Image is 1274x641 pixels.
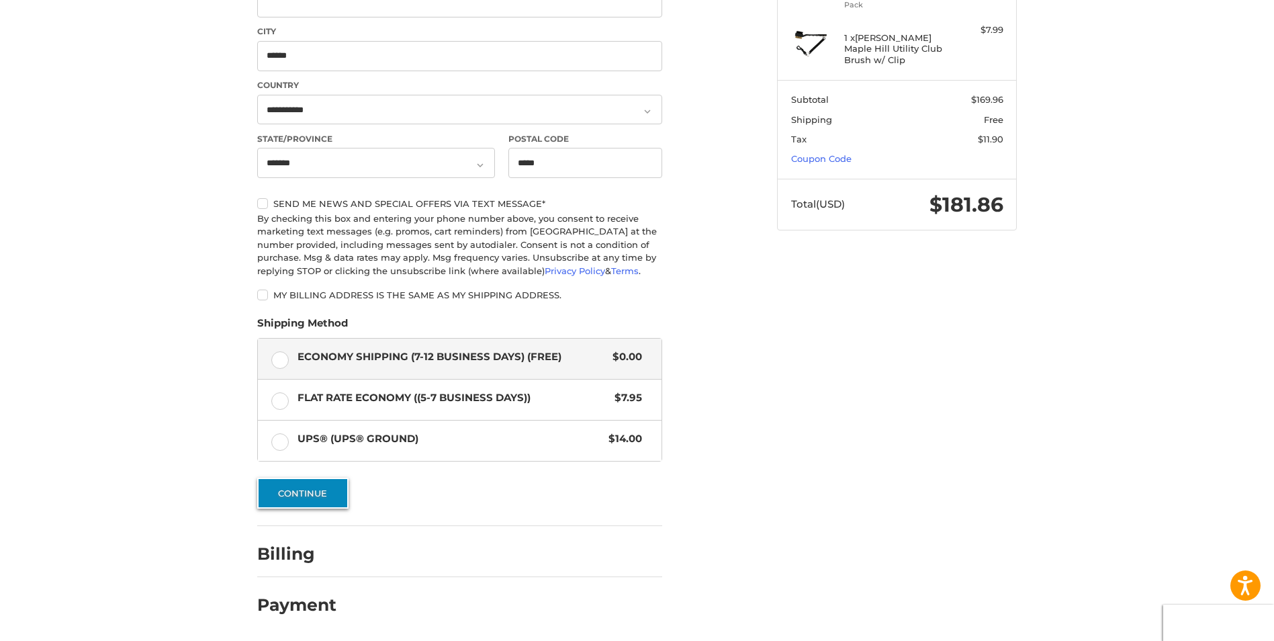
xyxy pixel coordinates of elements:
label: State/Province [257,133,495,145]
div: By checking this box and entering your phone number above, you consent to receive marketing text ... [257,212,662,278]
iframe: Google Customer Reviews [1163,605,1274,641]
h2: Billing [257,544,336,564]
a: Privacy Policy [545,265,605,276]
span: Flat Rate Economy ((5-7 Business Days)) [298,390,608,406]
legend: Shipping Method [257,316,348,337]
span: UPS® (UPS® Ground) [298,431,602,447]
span: $0.00 [606,349,642,365]
label: Postal Code [508,133,663,145]
span: $7.95 [608,390,642,406]
a: Coupon Code [791,153,852,164]
span: Free [984,114,1003,125]
label: Country [257,79,662,91]
div: $7.99 [950,24,1003,37]
span: Subtotal [791,94,829,105]
span: $169.96 [971,94,1003,105]
span: Total (USD) [791,198,845,210]
label: My billing address is the same as my shipping address. [257,290,662,300]
span: Tax [791,134,807,144]
button: Continue [257,478,349,509]
label: Send me news and special offers via text message* [257,198,662,209]
a: Terms [611,265,639,276]
span: $181.86 [929,192,1003,217]
span: Economy Shipping (7-12 Business Days) (Free) [298,349,606,365]
h4: 1 x [PERSON_NAME] Maple Hill Utility Club Brush w/ Clip [844,32,947,65]
span: $11.90 [978,134,1003,144]
span: $14.00 [602,431,642,447]
label: City [257,26,662,38]
span: Shipping [791,114,832,125]
h2: Payment [257,595,336,615]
